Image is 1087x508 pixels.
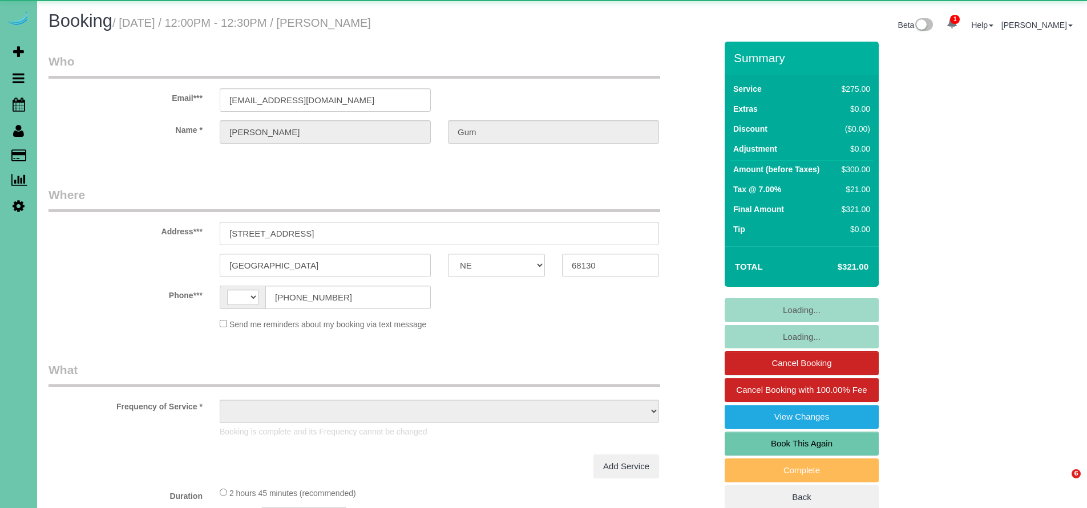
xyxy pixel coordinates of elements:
[40,486,211,502] label: Duration
[40,397,211,412] label: Frequency of Service *
[49,186,660,212] legend: Where
[725,351,879,375] a: Cancel Booking
[733,143,777,155] label: Adjustment
[229,320,427,329] span: Send me reminders about my booking via text message
[112,17,371,29] small: / [DATE] / 12:00PM - 12:30PM / [PERSON_NAME]
[1048,469,1076,497] iframe: Intercom live chat
[914,18,933,33] img: New interface
[220,426,659,437] p: Booking is complete and its Frequency cannot be changed
[837,223,870,235] div: $0.00
[49,53,660,79] legend: Who
[803,262,868,272] h4: $321.00
[733,164,819,175] label: Amount (before Taxes)
[1001,21,1073,30] a: [PERSON_NAME]
[837,103,870,115] div: $0.00
[898,21,934,30] a: Beta
[1072,469,1081,478] span: 6
[733,204,784,215] label: Final Amount
[733,103,758,115] label: Extras
[971,21,993,30] a: Help
[229,489,356,498] span: 2 hours 45 minutes (recommended)
[941,11,963,36] a: 1
[49,11,112,31] span: Booking
[725,378,879,402] a: Cancel Booking with 100.00% Fee
[7,11,30,27] img: Automaid Logo
[733,123,767,135] label: Discount
[837,83,870,95] div: $275.00
[735,262,763,271] strong: Total
[837,164,870,175] div: $300.00
[734,51,873,64] h3: Summary
[725,432,879,456] a: Book This Again
[837,123,870,135] div: ($0.00)
[736,385,867,395] span: Cancel Booking with 100.00% Fee
[733,184,781,195] label: Tax @ 7.00%
[837,143,870,155] div: $0.00
[49,361,660,387] legend: What
[837,184,870,195] div: $21.00
[837,204,870,215] div: $321.00
[733,223,745,235] label: Tip
[40,120,211,136] label: Name *
[725,405,879,429] a: View Changes
[593,454,659,478] a: Add Service
[733,83,762,95] label: Service
[950,15,960,24] span: 1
